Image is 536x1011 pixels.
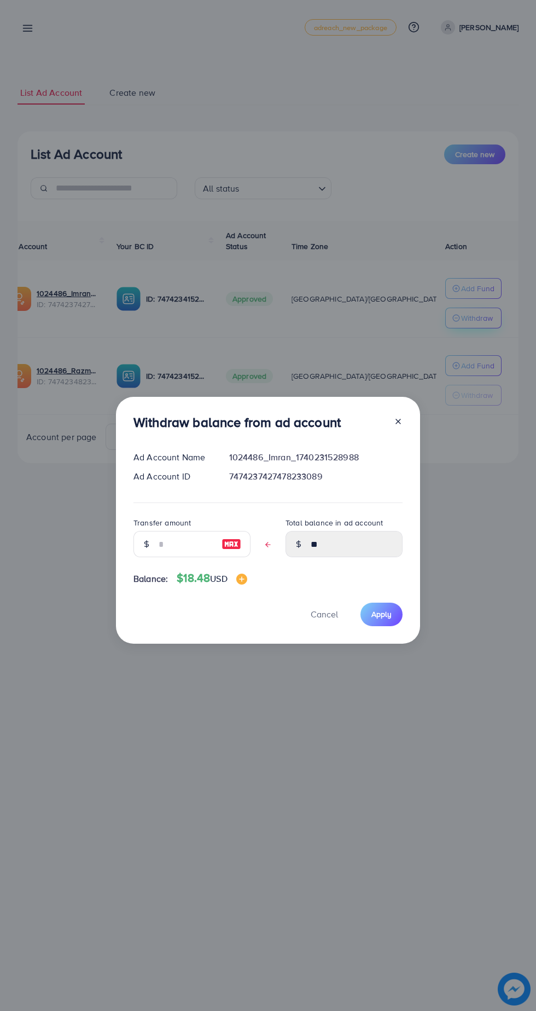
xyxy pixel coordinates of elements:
div: Ad Account ID [125,470,220,483]
span: Balance: [133,573,168,585]
button: Cancel [297,603,352,626]
label: Transfer amount [133,517,191,528]
div: 7474237427478233089 [220,470,411,483]
span: Cancel [311,608,338,620]
h4: $18.48 [177,571,247,585]
div: 1024486_Imran_1740231528988 [220,451,411,464]
h3: Withdraw balance from ad account [133,414,341,430]
label: Total balance in ad account [286,517,383,528]
span: Apply [371,609,392,620]
button: Apply [360,603,403,626]
span: USD [210,573,227,585]
img: image [222,538,241,551]
div: Ad Account Name [125,451,220,464]
img: image [236,574,247,585]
